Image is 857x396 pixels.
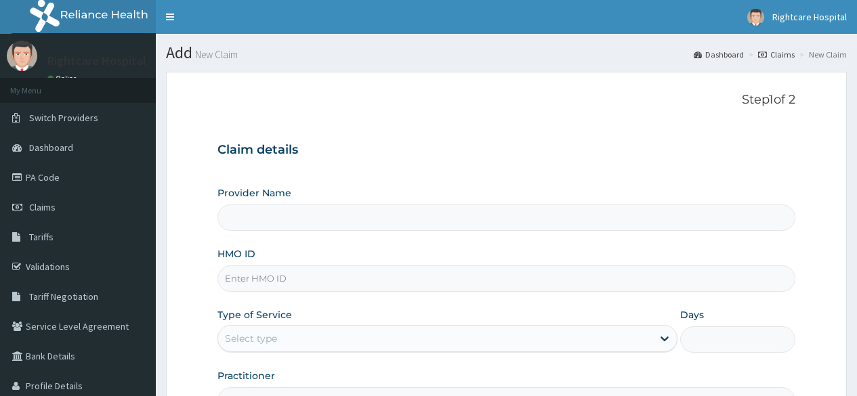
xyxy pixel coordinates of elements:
[217,143,795,158] h3: Claim details
[217,369,275,382] label: Practitioner
[225,332,277,345] div: Select type
[217,308,292,322] label: Type of Service
[7,41,37,71] img: User Image
[29,231,54,243] span: Tariffs
[796,49,847,60] li: New Claim
[680,308,704,322] label: Days
[217,93,795,108] p: Step 1 of 2
[29,112,98,124] span: Switch Providers
[217,247,255,261] label: HMO ID
[772,11,847,23] span: Rightcare Hospital
[747,9,764,26] img: User Image
[217,186,291,200] label: Provider Name
[29,201,56,213] span: Claims
[47,74,80,83] a: Online
[166,44,847,62] h1: Add
[47,55,146,67] p: Rightcare Hospital
[29,141,73,154] span: Dashboard
[694,49,744,60] a: Dashboard
[29,290,98,303] span: Tariff Negotiation
[192,49,238,60] small: New Claim
[217,265,795,292] input: Enter HMO ID
[758,49,795,60] a: Claims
